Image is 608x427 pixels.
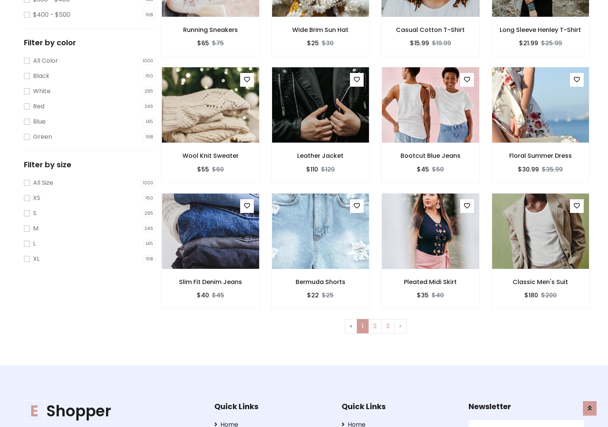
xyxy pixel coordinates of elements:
h6: $30.99 [518,166,539,173]
span: 168 [143,133,155,141]
h6: $110 [306,166,318,173]
h6: Long Sleeve Henley T-Shirt [492,26,590,33]
h6: $25 [307,40,319,47]
span: 246 [142,225,155,232]
del: $200 [541,291,557,300]
label: M [33,224,38,233]
span: » [399,322,402,330]
h6: $180 [524,292,538,299]
label: L [33,239,36,248]
h6: $45 [417,166,429,173]
h5: Newsletter [469,402,584,411]
h1: Shopper [24,402,190,420]
h6: Floral Summer Dress [492,152,590,159]
h6: Wide Brim Sun Hat [272,26,370,33]
h6: $15.99 [410,40,429,47]
a: Next [394,319,407,333]
h6: $40 [197,292,209,299]
h6: Leather Jacket [272,152,370,159]
label: Red [33,102,44,111]
a: 2 [368,319,382,333]
h6: Bootcut Blue Jeans [382,152,480,159]
span: 150 [143,194,155,202]
h6: Bermuda Shorts [272,278,370,286]
h5: Quick Links [214,402,330,411]
del: $75 [212,39,224,48]
del: $30 [322,39,334,48]
a: EShopper [24,402,190,420]
label: Green [33,132,52,141]
span: 246 [142,103,155,110]
del: $60 [212,165,224,174]
h6: $55 [197,166,209,173]
del: $50 [432,165,444,174]
span: 295 [142,87,155,95]
span: E [24,400,45,422]
h6: Pleated Midi Skirt [382,278,480,286]
label: All Size [33,178,53,187]
span: 145 [143,118,155,125]
h6: $65 [197,40,209,47]
del: $35.99 [542,165,563,174]
h6: Running Sneakers [161,26,260,33]
span: 1000 [140,179,155,187]
nav: Page navigation [167,319,584,333]
del: $45 [212,291,224,300]
h6: Classic Men's Suit [492,278,590,286]
label: Black [33,71,49,81]
h6: $21.99 [519,40,538,47]
label: S [33,209,36,218]
label: $400 - $500 [33,10,70,19]
h5: Filter by size [24,160,155,169]
label: XS [33,194,40,203]
span: 1000 [140,57,155,65]
label: XL [33,254,40,264]
h6: Slim Fit Denim Jeans [161,278,260,286]
del: $25.99 [541,39,562,48]
a: 1 [357,319,369,333]
h6: Wool Knit Sweater [161,152,260,159]
span: 150 [143,72,155,80]
del: $120 [321,165,335,174]
span: 145 [143,240,155,248]
del: $25 [322,291,334,300]
span: 168 [143,11,155,19]
label: All Color [33,56,58,65]
label: White [33,87,51,96]
label: Blue [33,117,46,126]
del: $40 [432,291,444,300]
a: 3 [381,319,394,333]
h6: $35 [417,292,429,299]
del: $19.99 [432,39,451,48]
h6: $22 [307,292,319,299]
h6: Casual Cotton T-Shirt [382,26,480,33]
span: 168 [143,255,155,263]
span: 295 [142,210,155,217]
h5: Quick Links [342,402,457,411]
h5: Filter by color [24,38,155,47]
